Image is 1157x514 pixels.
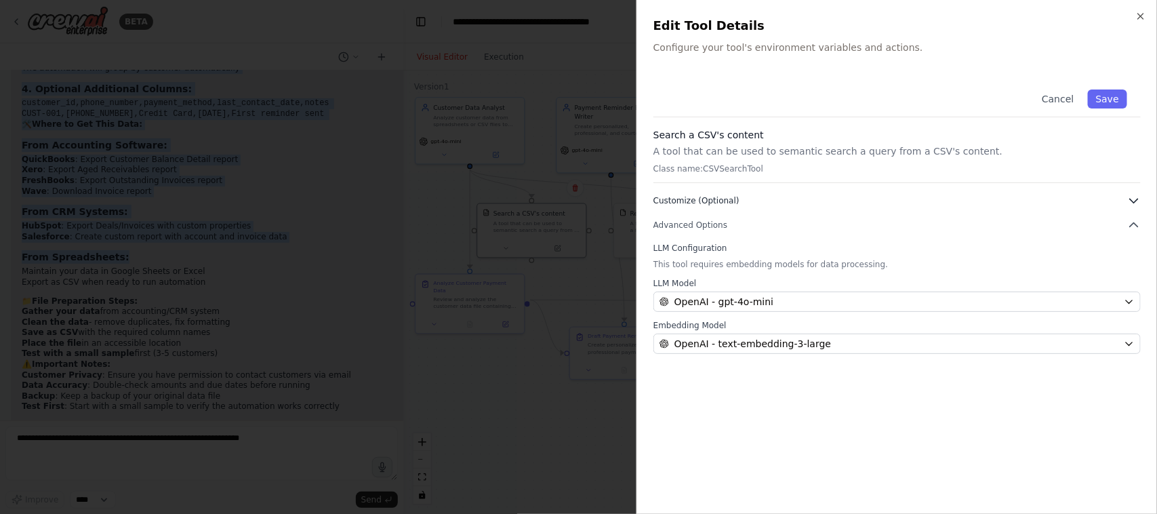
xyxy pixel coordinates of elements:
button: OpenAI - gpt-4o-mini [653,292,1141,312]
h2: Edit Tool Details [653,16,1141,35]
h3: Search a CSV's content [653,128,1141,142]
label: LLM Model [653,278,1141,289]
button: OpenAI - text-embedding-3-large [653,334,1141,354]
label: LLM Configuration [653,243,1141,254]
button: Advanced Options [653,218,1141,232]
button: Customize (Optional) [653,194,1141,207]
p: A tool that can be used to semantic search a query from a CSV's content. [653,144,1141,158]
button: Cancel [1034,90,1082,108]
p: This tool requires embedding models for data processing. [653,259,1141,270]
span: OpenAI - text-embedding-3-large [674,337,831,351]
button: Save [1088,90,1127,108]
span: OpenAI - gpt-4o-mini [674,295,773,309]
p: Configure your tool's environment variables and actions. [653,41,1141,54]
span: Advanced Options [653,220,727,231]
label: Embedding Model [653,320,1141,331]
span: Customize (Optional) [653,195,739,206]
p: Class name: CSVSearchTool [653,163,1141,174]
